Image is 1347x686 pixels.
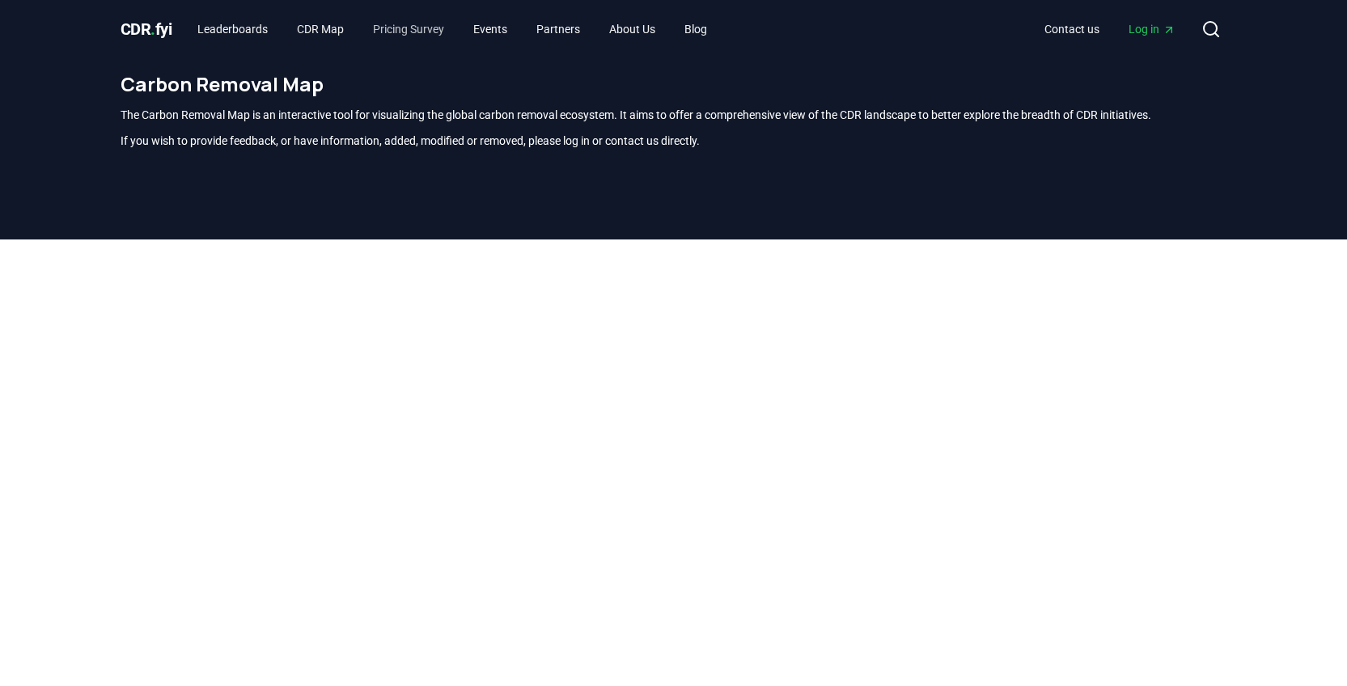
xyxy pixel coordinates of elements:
p: The Carbon Removal Map is an interactive tool for visualizing the global carbon removal ecosystem... [121,107,1227,123]
nav: Main [184,15,720,44]
a: Pricing Survey [360,15,457,44]
span: Log in [1129,21,1175,37]
a: About Us [596,15,668,44]
p: If you wish to provide feedback, or have information, added, modified or removed, please log in o... [121,133,1227,149]
span: . [150,19,155,39]
a: Leaderboards [184,15,281,44]
nav: Main [1031,15,1188,44]
a: Log in [1116,15,1188,44]
a: CDR Map [284,15,357,44]
h1: Carbon Removal Map [121,71,1227,97]
a: Contact us [1031,15,1112,44]
a: Partners [523,15,593,44]
a: Blog [671,15,720,44]
a: CDR.fyi [121,18,172,40]
a: Events [460,15,520,44]
span: CDR fyi [121,19,172,39]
